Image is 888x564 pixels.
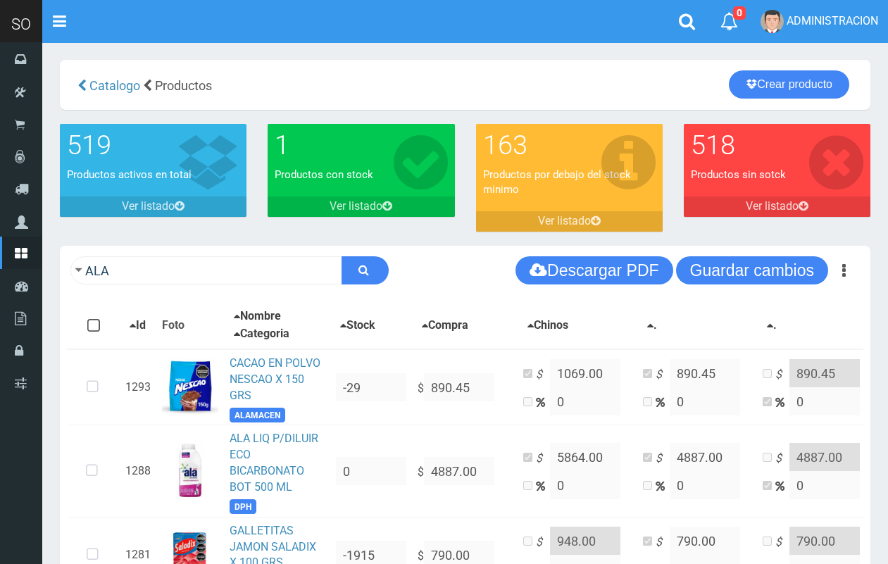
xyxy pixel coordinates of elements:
font: Ver listado [330,199,382,213]
a: Crear producto [729,70,849,99]
input: Ingrese su busqueda [70,256,342,284]
span: Catalogo [89,78,140,93]
button: . [643,317,661,334]
button: Descargar PDF [515,256,673,284]
button: Chinos [523,317,573,334]
i: $ [775,534,789,551]
i: $ [656,451,670,467]
font: Ver listado [122,199,175,213]
button: Stock [336,317,380,334]
font: Productos con stock [275,168,373,181]
img: User Image [761,10,784,33]
span: 0 [733,6,746,20]
button: . [763,317,781,334]
td: $ [412,349,518,425]
i: $ [536,367,550,383]
i: $ [775,367,789,383]
td: 1288 [120,425,156,517]
a: ALA LIQ P/DILUIR ECO BICARBONATO BOT 500 ML [230,432,318,494]
img: ... [162,359,218,415]
td: 1293 [120,349,156,425]
font: 518 [691,130,735,161]
button: Guardar cambios [676,256,828,284]
a: Ver listado [60,196,246,217]
button: Categoria [230,325,294,343]
a: Catalogo [87,78,140,93]
i: $ [656,367,670,383]
i: $ [656,534,670,551]
font: 1 [275,130,289,161]
font: Productos por debajo del stock minimo [483,168,631,196]
span: ALAMACEN [230,408,285,422]
a: Ver listado [684,196,870,217]
font: Ver listado [538,214,591,227]
font: Productos activos en total [67,168,192,181]
img: ... [177,443,204,499]
font: 519 [67,130,111,161]
font: Ver listado [746,199,799,213]
td: $ [412,425,518,517]
i: $ [536,534,550,551]
span: Productos [155,78,212,93]
th: Foto [156,302,224,349]
font: Productos sin sotck [691,168,786,181]
span: ADMINISTRACION [787,14,878,27]
a: Ver listado [268,196,454,217]
a: Ver listado [476,211,663,232]
i: $ [536,451,550,467]
i: $ [775,451,789,467]
font: 163 [483,130,527,161]
button: Id [125,317,150,334]
a: CACAO EN POLVO NESCAO X 150 GRS [230,356,320,402]
button: Nombre [230,308,285,325]
button: Compra [418,317,473,334]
